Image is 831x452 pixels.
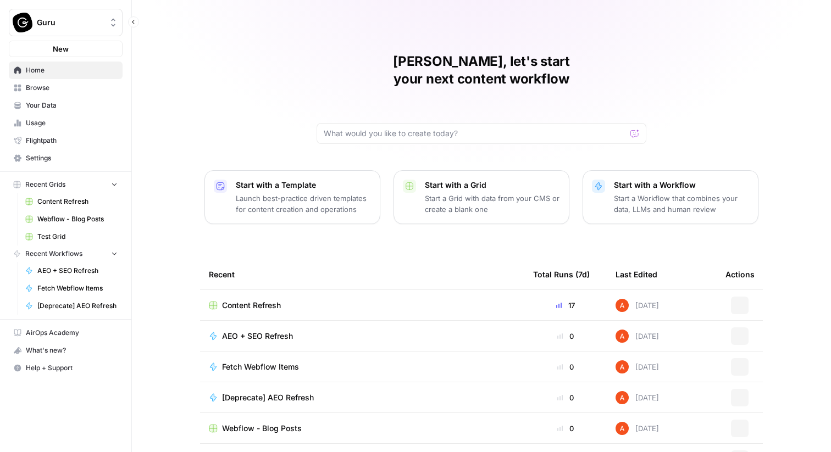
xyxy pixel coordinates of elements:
span: Help + Support [26,363,118,373]
span: Guru [37,17,103,28]
a: Browse [9,79,123,97]
p: Start with a Workflow [614,180,749,191]
span: Usage [26,118,118,128]
div: 0 [533,361,598,372]
a: [Deprecate] AEO Refresh [209,392,516,403]
span: AEO + SEO Refresh [222,331,293,342]
img: cje7zb9ux0f2nqyv5qqgv3u0jxek [616,422,629,435]
a: [Deprecate] AEO Refresh [20,297,123,315]
img: cje7zb9ux0f2nqyv5qqgv3u0jxek [616,330,629,343]
span: Your Data [26,101,118,110]
a: Content Refresh [209,300,516,311]
div: [DATE] [616,360,659,373]
a: AirOps Academy [9,324,123,342]
h1: [PERSON_NAME], let's start your next content workflow [317,53,646,88]
a: Fetch Webflow Items [209,361,516,372]
span: Test Grid [37,232,118,242]
span: AEO + SEO Refresh [37,266,118,276]
button: Start with a TemplateLaunch best-practice driven templates for content creation and operations [204,170,380,224]
button: Recent Grids [9,176,123,193]
a: Fetch Webflow Items [20,280,123,297]
span: Webflow - Blog Posts [37,214,118,224]
button: What's new? [9,342,123,359]
a: Webflow - Blog Posts [209,423,516,434]
img: Guru Logo [13,13,32,32]
div: [DATE] [616,422,659,435]
p: Launch best-practice driven templates for content creation and operations [236,193,371,215]
div: What's new? [9,342,122,359]
a: Home [9,62,123,79]
button: Start with a GridStart a Grid with data from your CMS or create a blank one [394,170,569,224]
span: Settings [26,153,118,163]
span: Home [26,65,118,75]
a: Test Grid [20,228,123,245]
span: New [53,43,69,54]
span: [Deprecate] AEO Refresh [222,392,314,403]
button: Workspace: Guru [9,9,123,36]
a: Flightpath [9,132,123,149]
div: Recent [209,259,516,289]
p: Start with a Template [236,180,371,191]
div: 0 [533,423,598,434]
a: AEO + SEO Refresh [20,262,123,280]
div: [DATE] [616,299,659,312]
button: Recent Workflows [9,245,123,262]
img: cje7zb9ux0f2nqyv5qqgv3u0jxek [616,299,629,312]
span: Content Refresh [37,197,118,207]
span: Recent Grids [25,180,65,189]
span: Flightpath [26,136,118,146]
span: Recent Workflows [25,249,82,259]
a: Your Data [9,97,123,114]
div: Total Runs (7d) [533,259,590,289]
div: 17 [533,300,598,311]
button: Start with a WorkflowStart a Workflow that combines your data, LLMs and human review [583,170,758,224]
span: Content Refresh [222,300,281,311]
span: Fetch Webflow Items [37,283,118,293]
div: [DATE] [616,391,659,404]
span: Fetch Webflow Items [222,361,299,372]
p: Start with a Grid [425,180,560,191]
div: 0 [533,392,598,403]
button: New [9,41,123,57]
a: Usage [9,114,123,132]
div: 0 [533,331,598,342]
a: AEO + SEO Refresh [209,331,516,342]
span: Webflow - Blog Posts [222,423,302,434]
div: Actions [725,259,755,289]
span: AirOps Academy [26,328,118,338]
p: Start a Grid with data from your CMS or create a blank one [425,193,560,215]
div: Last Edited [616,259,657,289]
span: [Deprecate] AEO Refresh [37,301,118,311]
p: Start a Workflow that combines your data, LLMs and human review [614,193,749,215]
input: What would you like to create today? [324,128,626,139]
a: Webflow - Blog Posts [20,210,123,228]
span: Browse [26,83,118,93]
div: [DATE] [616,330,659,343]
img: cje7zb9ux0f2nqyv5qqgv3u0jxek [616,360,629,373]
img: cje7zb9ux0f2nqyv5qqgv3u0jxek [616,391,629,404]
a: Settings [9,149,123,167]
a: Content Refresh [20,193,123,210]
button: Help + Support [9,359,123,377]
